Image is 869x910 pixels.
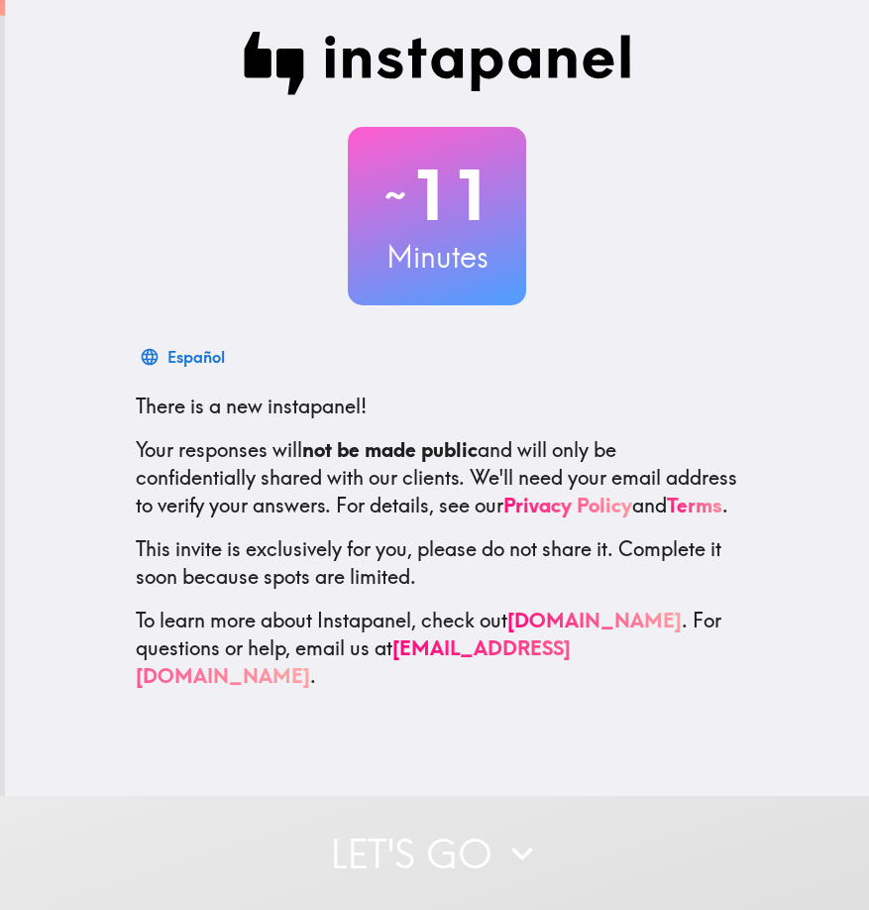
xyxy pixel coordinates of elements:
button: Español [136,337,233,377]
p: To learn more about Instapanel, check out . For questions or help, email us at . [136,607,738,690]
h3: Minutes [348,236,526,278]
a: [EMAIL_ADDRESS][DOMAIN_NAME] [136,635,571,688]
span: There is a new instapanel! [136,394,367,418]
h2: 11 [348,155,526,236]
span: ~ [381,166,409,225]
b: not be made public [302,437,478,462]
p: This invite is exclusively for you, please do not share it. Complete it soon because spots are li... [136,535,738,591]
a: [DOMAIN_NAME] [507,608,682,632]
a: Privacy Policy [503,493,632,517]
div: Español [167,343,225,371]
p: Your responses will and will only be confidentially shared with our clients. We'll need your emai... [136,436,738,519]
a: Terms [667,493,722,517]
img: Instapanel [243,32,631,95]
